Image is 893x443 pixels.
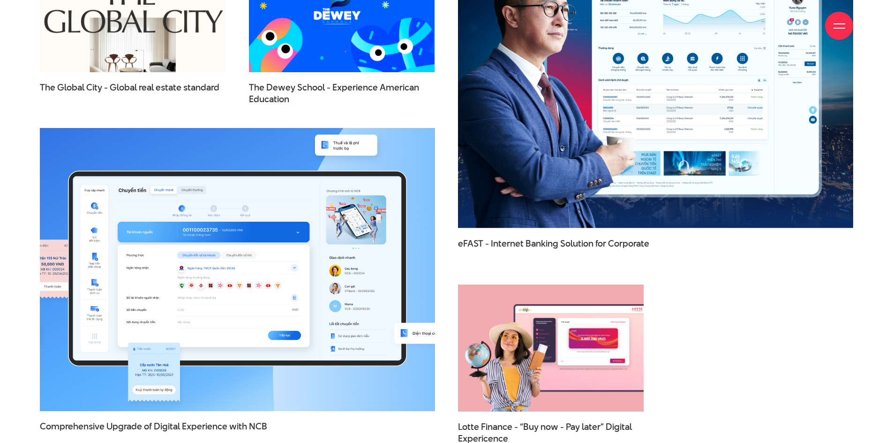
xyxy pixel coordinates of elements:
[40,81,55,94] span: The
[458,237,483,250] span: eFAST
[86,81,102,94] span: City
[154,420,180,433] span: Digital
[249,82,435,105] a: The Dewey School - Experience AmericanEducation
[458,238,853,261] a: eFAST - Internet Banking Solution for Corporate
[182,420,227,433] span: Experience
[560,237,593,250] span: Solution
[491,237,524,250] span: Internet
[229,420,247,433] span: with
[485,237,489,250] span: -
[106,420,142,433] span: Upgrade
[249,93,289,105] span: Education
[57,81,84,94] span: Global
[595,237,606,250] span: for
[156,81,181,94] span: estate
[183,81,219,94] span: standard
[525,237,558,250] span: Banking
[608,237,649,250] span: Corporate
[104,81,108,94] span: -
[144,420,152,433] span: of
[249,420,267,433] span: NCB
[139,81,154,94] span: real
[40,420,105,433] span: Comprehensive
[40,82,225,105] a: The Global City - Global real estate standard
[249,82,435,105] span: The Dewey School - Experience American
[110,81,137,94] span: Global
